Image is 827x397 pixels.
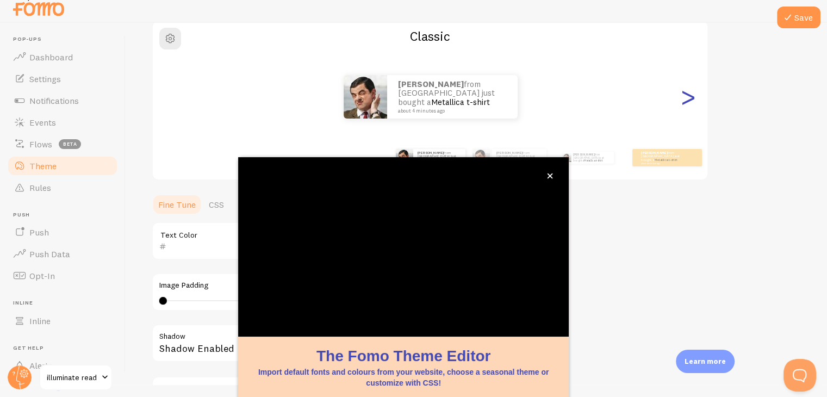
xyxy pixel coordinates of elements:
[431,97,490,107] a: Metallica t-shirt
[7,243,119,265] a: Push Data
[7,46,119,68] a: Dashboard
[654,158,677,162] a: Metallica t-shirt
[159,281,470,290] label: Image Padding
[7,265,119,287] a: Opt-In
[676,350,735,373] div: Learn more
[7,177,119,199] a: Rules
[7,90,119,111] a: Notifications
[7,133,119,155] a: Flows beta
[398,108,503,114] small: about 4 minutes ago
[685,356,726,367] p: Learn more
[47,371,98,384] span: illuminate read
[13,345,119,352] span: Get Help
[251,367,556,388] p: Import default fonts and colours from your website, choose a seasonal theme or customize with CSS!
[472,149,490,166] img: Fomo
[251,345,556,367] h1: The Fomo Theme Editor
[7,221,119,243] a: Push
[418,151,444,155] strong: [PERSON_NAME]
[152,194,202,215] a: Fine Tune
[344,75,387,119] img: Fomo
[544,170,556,182] button: close,
[202,194,231,215] a: CSS
[59,139,81,149] span: beta
[29,360,53,371] span: Alerts
[777,7,820,28] button: Save
[29,315,51,326] span: Inline
[562,153,571,162] img: Fomo
[784,359,816,392] iframe: Help Scout Beacon - Open
[29,227,49,238] span: Push
[396,149,413,166] img: Fomo
[29,117,56,128] span: Events
[7,111,119,133] a: Events
[13,300,119,307] span: Inline
[584,159,602,162] a: Metallica t-shirt
[573,152,610,164] p: from [GEOGRAPHIC_DATA] just bought a
[13,212,119,219] span: Push
[152,324,478,364] div: Shadow Enabled
[641,151,685,164] p: from [GEOGRAPHIC_DATA] just bought a
[39,364,113,390] a: illuminate read
[496,151,542,164] p: from [GEOGRAPHIC_DATA] just bought a
[29,95,79,106] span: Notifications
[418,151,461,164] p: from [GEOGRAPHIC_DATA] just bought a
[681,58,694,136] div: Next slide
[7,355,119,376] a: Alerts
[7,310,119,332] a: Inline
[641,162,683,164] small: about 4 minutes ago
[29,139,52,150] span: Flows
[398,79,464,89] strong: [PERSON_NAME]
[29,270,55,281] span: Opt-In
[7,68,119,90] a: Settings
[29,73,61,84] span: Settings
[153,28,707,45] h2: Classic
[29,182,51,193] span: Rules
[496,151,523,155] strong: [PERSON_NAME]
[13,36,119,43] span: Pop-ups
[29,249,70,259] span: Push Data
[573,153,595,156] strong: [PERSON_NAME]
[398,80,507,114] p: from [GEOGRAPHIC_DATA] just bought a
[29,52,73,63] span: Dashboard
[641,151,667,155] strong: [PERSON_NAME]
[7,155,119,177] a: Theme
[29,160,57,171] span: Theme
